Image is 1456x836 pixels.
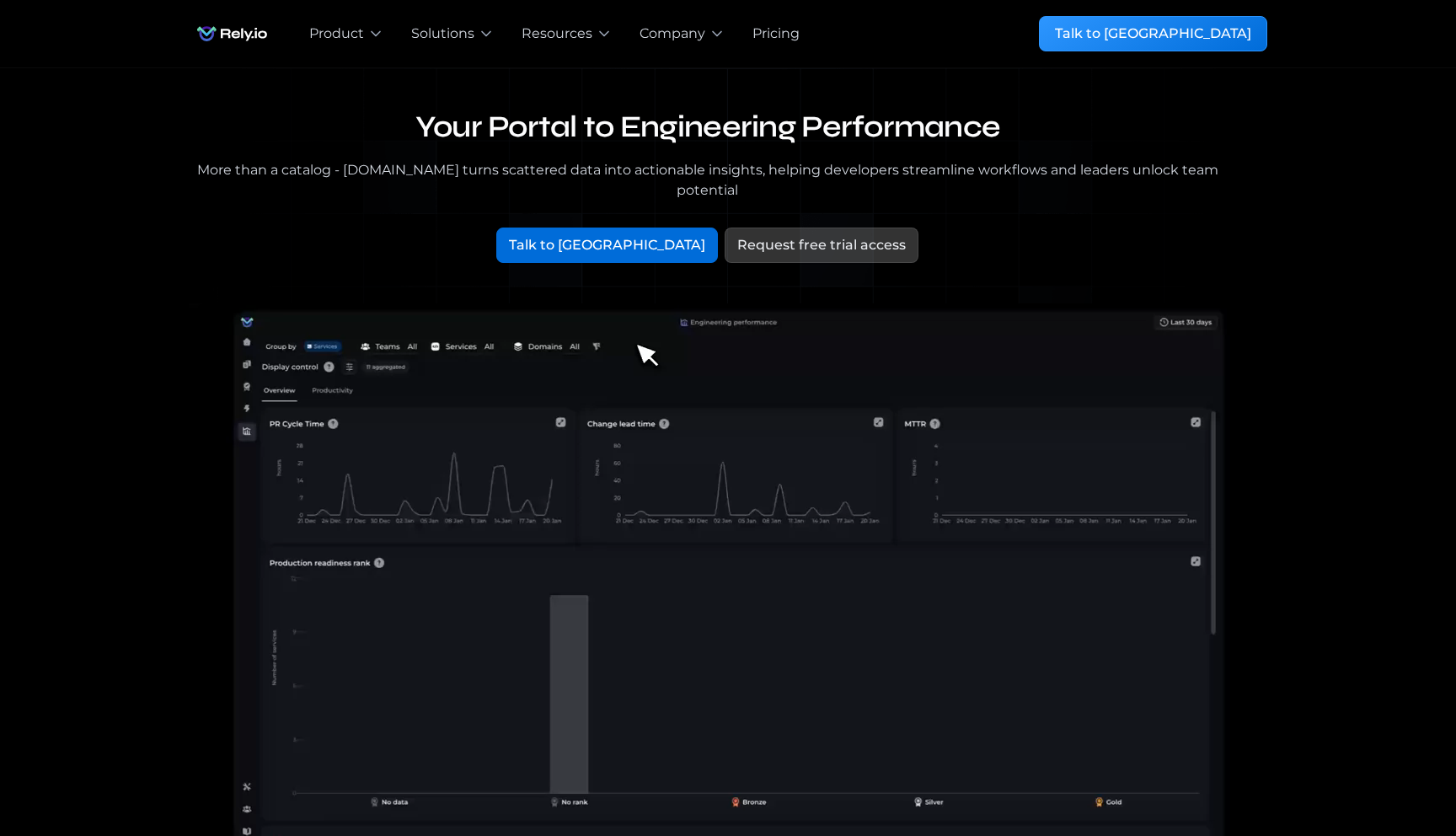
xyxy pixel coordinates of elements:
div: Company [640,24,705,44]
div: Product [309,24,364,44]
div: Solutions [411,24,474,44]
div: Talk to [GEOGRAPHIC_DATA] [509,235,705,255]
h1: Your Portal to Engineering Performance [189,109,1227,147]
img: Rely.io logo [189,17,276,51]
a: Talk to [GEOGRAPHIC_DATA] [496,228,718,263]
div: Resources [522,24,592,44]
div: Talk to [GEOGRAPHIC_DATA] [1055,24,1251,44]
a: Request free trial access [725,228,918,263]
a: home [189,17,276,51]
a: Talk to [GEOGRAPHIC_DATA] [1039,16,1267,51]
a: Pricing [752,24,800,44]
div: More than a catalog - [DOMAIN_NAME] turns scattered data into actionable insights, helping develo... [189,160,1227,201]
div: Request free trial access [737,235,906,255]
